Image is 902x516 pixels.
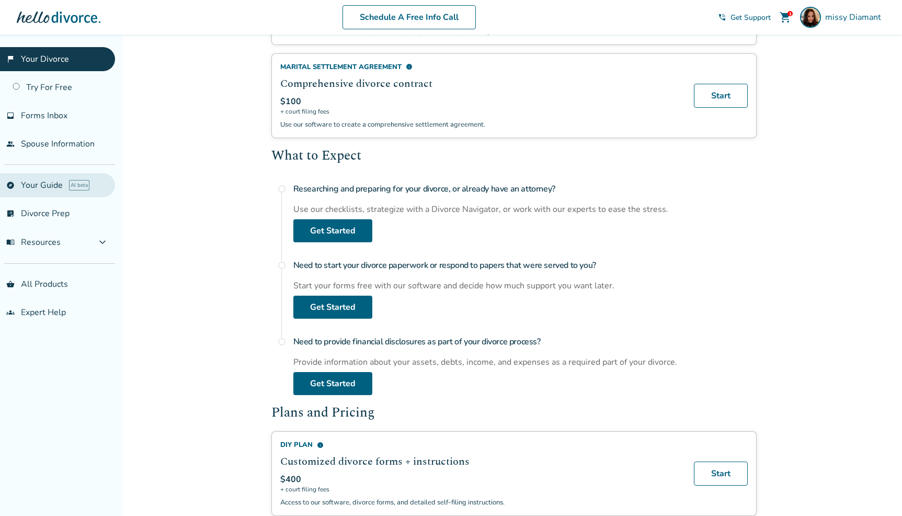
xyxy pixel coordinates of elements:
span: shopping_cart [779,11,792,24]
span: + court filing fees [280,485,681,493]
a: Get Started [293,219,372,242]
a: Start [694,84,748,108]
h2: Plans and Pricing [271,403,757,423]
span: list_alt_check [6,209,15,218]
a: Start [694,462,748,486]
h4: Need to start your divorce paperwork or respond to papers that were served to you? [293,255,757,276]
img: Missy Diamant [800,7,821,28]
a: phone_in_talkGet Support [718,13,771,23]
div: Marital Settlement Agreement [280,62,681,72]
h4: Researching and preparing for your divorce, or already have an attorney? [293,178,757,199]
span: shopping_basket [6,280,15,288]
span: $100 [280,96,301,107]
span: explore [6,181,15,189]
span: Resources [6,237,61,248]
div: 1 [787,11,793,16]
a: Schedule A Free Info Call [342,5,476,29]
span: expand_more [96,236,109,249]
div: DIY Plan [280,440,681,450]
span: groups [6,308,15,317]
span: radio_button_unchecked [278,261,286,270]
div: Use our checklists, strategize with a Divorce Navigator, or work with our experts to ease the str... [293,204,757,215]
span: missy Diamant [825,12,885,23]
span: people [6,140,15,148]
span: AI beta [69,180,89,190]
span: radio_button_unchecked [278,185,286,193]
div: Provide information about your assets, debts, income, and expenses as a required part of your div... [293,356,757,368]
span: $400 [280,474,301,485]
span: phone_in_talk [718,13,726,21]
span: info [317,442,324,448]
span: radio_button_unchecked [278,338,286,346]
span: Get Support [730,13,771,23]
span: info [406,63,413,70]
p: Access to our software, divorce forms, and detailed self-filing instructions. [280,498,681,507]
h2: Customized divorce forms + instructions [280,454,681,469]
span: flag_2 [6,55,15,63]
span: Forms Inbox [21,110,67,121]
a: Get Started [293,372,372,395]
h2: Comprehensive divorce contract [280,76,681,92]
a: Get Started [293,296,372,319]
p: Use our software to create a comprehensive settlement agreement. [280,120,681,129]
div: Start your forms free with our software and decide how much support you want later. [293,280,757,291]
span: inbox [6,111,15,120]
span: + court filing fees [280,107,681,116]
h2: What to Expect [271,147,757,166]
iframe: Chat Widget [850,466,902,516]
h4: Need to provide financial disclosures as part of your divorce process? [293,331,757,352]
span: menu_book [6,238,15,246]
